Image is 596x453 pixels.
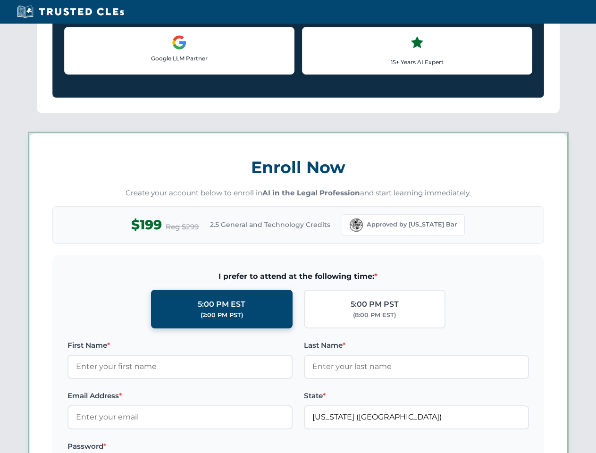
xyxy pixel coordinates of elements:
img: Trusted CLEs [14,5,127,19]
input: Enter your email [67,405,293,429]
div: (8:00 PM EST) [353,310,396,320]
span: Reg $299 [166,221,199,233]
input: Enter your first name [67,355,293,378]
span: I prefer to attend at the following time: [67,270,529,283]
label: State [304,390,529,402]
label: Last Name [304,340,529,351]
input: Florida (FL) [304,405,529,429]
img: Google [172,35,187,50]
p: Google LLM Partner [72,54,286,63]
div: (2:00 PM PST) [201,310,243,320]
strong: AI in the Legal Profession [262,188,360,197]
h3: Enroll Now [52,152,544,182]
label: Email Address [67,390,293,402]
label: First Name [67,340,293,351]
div: 5:00 PM EST [198,298,245,310]
span: $199 [131,214,162,235]
span: Approved by [US_STATE] Bar [367,220,457,229]
label: Password [67,441,293,452]
p: Create your account below to enroll in and start learning immediately. [52,188,544,199]
p: 15+ Years AI Expert [310,58,524,67]
span: 2.5 General and Technology Credits [210,219,330,230]
img: Florida Bar [350,218,363,232]
div: 5:00 PM PST [351,298,399,310]
input: Enter your last name [304,355,529,378]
